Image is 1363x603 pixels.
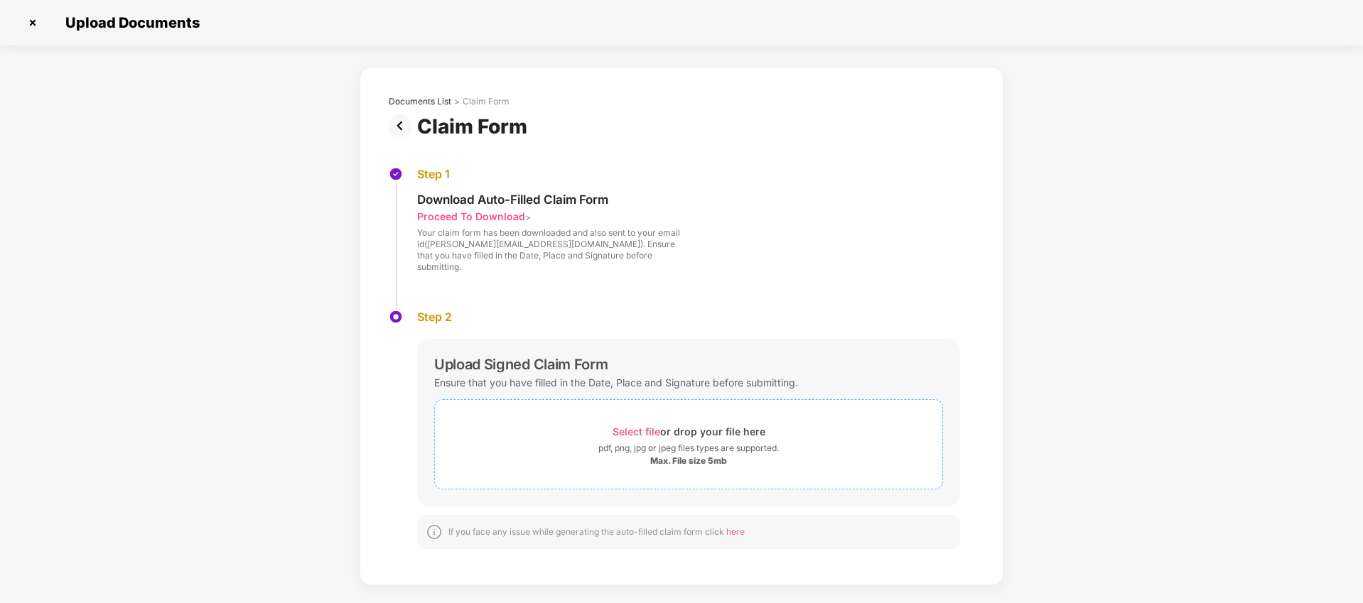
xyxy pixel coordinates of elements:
div: Upload Signed Claim Form [434,356,608,373]
div: Claim Form [417,114,533,138]
div: Proceed To Download [417,210,525,223]
div: If you face any issue while generating the auto-filled claim form click [448,526,745,538]
img: svg+xml;base64,PHN2ZyBpZD0iU3RlcC1Eb25lLTMyeDMyIiB4bWxucz0iaHR0cDovL3d3dy53My5vcmcvMjAwMC9zdmciIH... [389,167,403,181]
span: Select fileor drop your file herepdf, png, jpg or jpeg files types are supported.Max. File size 5mb [435,411,942,478]
div: pdf, png, jpg or jpeg files types are supported. [598,441,779,455]
div: Step 1 [417,167,680,182]
div: Your claim form has been downloaded and also sent to your email id([PERSON_NAME][EMAIL_ADDRESS][D... [417,227,680,273]
span: Select file [613,425,660,438]
img: svg+xml;base64,PHN2ZyBpZD0iU3RlcC1BY3RpdmUtMzJ4MzIiIHhtbG5zPSJodHRwOi8vd3d3LnczLm9yZy8yMDAwL3N2Zy... [389,310,403,324]
span: > [525,212,531,222]
img: svg+xml;base64,PHN2ZyBpZD0iUHJldi0zMngzMiIgeG1sbnM9Imh0dHA6Ly93d3cudzMub3JnLzIwMDAvc3ZnIiB3aWR0aD... [389,114,417,137]
img: svg+xml;base64,PHN2ZyBpZD0iQ3Jvc3MtMzJ4MzIiIHhtbG5zPSJodHRwOi8vd3d3LnczLm9yZy8yMDAwL3N2ZyIgd2lkdG... [21,11,44,34]
span: here [726,526,745,537]
img: svg+xml;base64,PHN2ZyBpZD0iSW5mb18tXzMyeDMyIiBkYXRhLW5hbWU9IkluZm8gLSAzMngzMiIgeG1sbnM9Imh0dHA6Ly... [426,523,443,540]
span: Upload Documents [51,14,207,31]
div: or drop your file here [613,422,765,441]
div: Ensure that you have filled in the Date, Place and Signature before submitting. [434,373,798,392]
div: Download Auto-Filled Claim Form [417,192,680,207]
div: Max. File size 5mb [650,455,727,467]
div: Step 2 [417,310,960,325]
div: Documents List [389,96,451,107]
div: Claim Form [463,96,510,107]
div: > [454,96,460,107]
